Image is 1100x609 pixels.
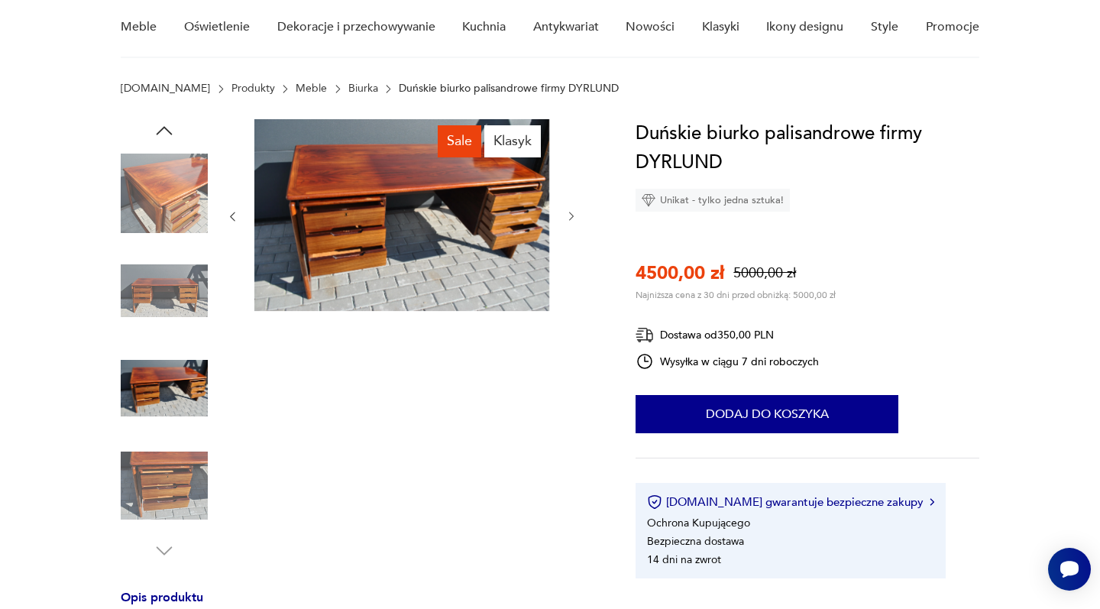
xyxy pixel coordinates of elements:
div: Klasyk [484,125,541,157]
img: Zdjęcie produktu Duńskie biurko palisandrowe firmy DYRLUND [121,442,208,530]
div: Unikat - tylko jedna sztuka! [636,189,790,212]
img: Ikona dostawy [636,326,654,345]
a: Produkty [231,83,275,95]
p: Duńskie biurko palisandrowe firmy DYRLUND [399,83,619,95]
li: Ochrona Kupującego [647,516,750,530]
img: Ikona certyfikatu [647,494,662,510]
a: [DOMAIN_NAME] [121,83,210,95]
img: Zdjęcie produktu Duńskie biurko palisandrowe firmy DYRLUND [121,150,208,237]
div: Dostawa od 350,00 PLN [636,326,819,345]
p: 5000,00 zł [733,264,796,283]
li: Bezpieczna dostawa [647,534,744,549]
div: Wysyłka w ciągu 7 dni roboczych [636,352,819,371]
li: 14 dni na zwrot [647,552,721,567]
p: 4500,00 zł [636,261,724,286]
h1: Duńskie biurko palisandrowe firmy DYRLUND [636,119,979,177]
img: Ikona diamentu [642,193,655,207]
div: Sale [438,125,481,157]
a: Biurka [348,83,378,95]
img: Ikona strzałki w prawo [930,498,934,506]
img: Zdjęcie produktu Duńskie biurko palisandrowe firmy DYRLUND [121,345,208,432]
p: Najniższa cena z 30 dni przed obniżką: 5000,00 zł [636,289,836,301]
img: Zdjęcie produktu Duńskie biurko palisandrowe firmy DYRLUND [121,248,208,335]
button: Dodaj do koszyka [636,395,898,433]
iframe: Smartsupp widget button [1048,548,1091,591]
a: Meble [296,83,327,95]
button: [DOMAIN_NAME] gwarantuje bezpieczne zakupy [647,494,933,510]
img: Zdjęcie produktu Duńskie biurko palisandrowe firmy DYRLUND [254,119,549,311]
